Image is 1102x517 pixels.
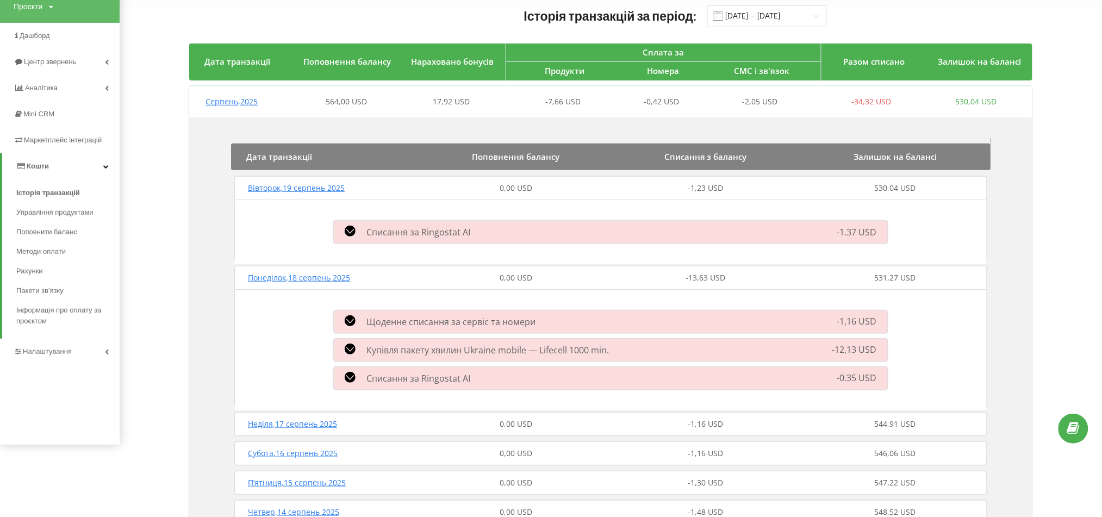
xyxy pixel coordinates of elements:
span: -34,32 USD [851,96,891,107]
span: 530,04 USD [956,96,997,107]
a: Кошти [2,153,120,179]
span: Дашборд [20,32,50,40]
span: -1,16 USD [837,316,877,328]
span: Вівторок , 19 серпень 2025 [248,183,345,193]
span: Рахунки [16,266,43,277]
span: СМС і зв'язок [734,65,789,76]
a: Пакети зв'язку [16,281,120,301]
span: -1,48 USD [688,507,723,517]
span: Сплата за [643,47,684,58]
span: 548,52 USD [875,507,916,517]
span: Дата транзакції [204,56,270,67]
span: Управління продуктами [16,207,94,218]
span: Разом списано [844,56,905,67]
span: 0,00 USD [500,419,532,429]
span: Маркетплейс інтеграцій [24,136,102,144]
span: 17,92 USD [433,96,470,107]
span: Щоденне списання за сервіс та номери [366,316,536,328]
span: -1,16 USD [688,448,723,458]
span: Історія транзакцій [16,188,80,198]
span: 531,27 USD [875,272,916,283]
span: -1,30 USD [688,477,723,488]
span: Списання з балансу [664,151,747,162]
span: Інформація про оплату за проєктом [16,305,114,327]
span: Купівля пакету хвилин Ukraine mobile — Lifecell 1000 min. [366,344,609,356]
span: -7,66 USD [545,96,581,107]
span: 0,00 USD [500,448,532,458]
span: Історія транзакцій за період: [524,8,697,23]
span: -13,63 USD [686,272,725,283]
span: 0,00 USD [500,272,532,283]
span: 0,00 USD [500,507,532,517]
span: -1.37 USD [837,226,877,238]
span: Поповнення балансу [303,56,391,67]
a: Управління продуктами [16,203,120,222]
span: 564,00 USD [326,96,368,107]
span: Налаштування [23,347,72,356]
span: Продукти [545,65,585,76]
span: Списання за Ringostat AI [366,226,470,238]
span: Неділя , 17 серпень 2025 [248,419,337,429]
span: Mini CRM [23,110,54,118]
span: -1,23 USD [688,183,723,193]
span: -1,16 USD [688,419,723,429]
div: Проєкти [14,1,42,12]
a: Інформація про оплату за проєктом [16,301,120,331]
span: Субота , 16 серпень 2025 [248,448,338,458]
span: -12,13 USD [832,344,877,356]
span: Списання за Ringostat AI [366,372,470,384]
span: Поповнення балансу [472,151,559,162]
a: Рахунки [16,261,120,281]
span: П’ятниця , 15 серпень 2025 [248,477,346,488]
span: 547,22 USD [875,477,916,488]
span: Аналiтика [25,84,58,92]
span: Поповнити баланс [16,227,77,238]
span: Центр звернень [24,58,76,66]
span: Залишок на балансі [938,56,1021,67]
span: Пакети зв'язку [16,285,64,296]
a: Методи оплати [16,242,120,261]
span: Серпень , 2025 [206,96,258,107]
span: Кошти [27,162,49,170]
span: -0,42 USD [644,96,679,107]
span: 0,00 USD [500,183,532,193]
span: 544,91 USD [875,419,916,429]
span: Залишок на балансі [854,151,937,162]
span: -2,05 USD [742,96,777,107]
span: Четвер , 14 серпень 2025 [248,507,339,517]
span: 546,06 USD [875,448,916,458]
span: Нараховано бонусів [412,56,494,67]
a: Поповнити баланс [16,222,120,242]
span: Дата транзакції [246,151,312,162]
span: Номера [647,65,680,76]
span: -0.35 USD [837,372,877,384]
span: 0,00 USD [500,477,532,488]
span: Методи оплати [16,246,66,257]
a: Історія транзакцій [16,183,120,203]
span: 530,04 USD [875,183,916,193]
span: Понеділок , 18 серпень 2025 [248,272,350,283]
